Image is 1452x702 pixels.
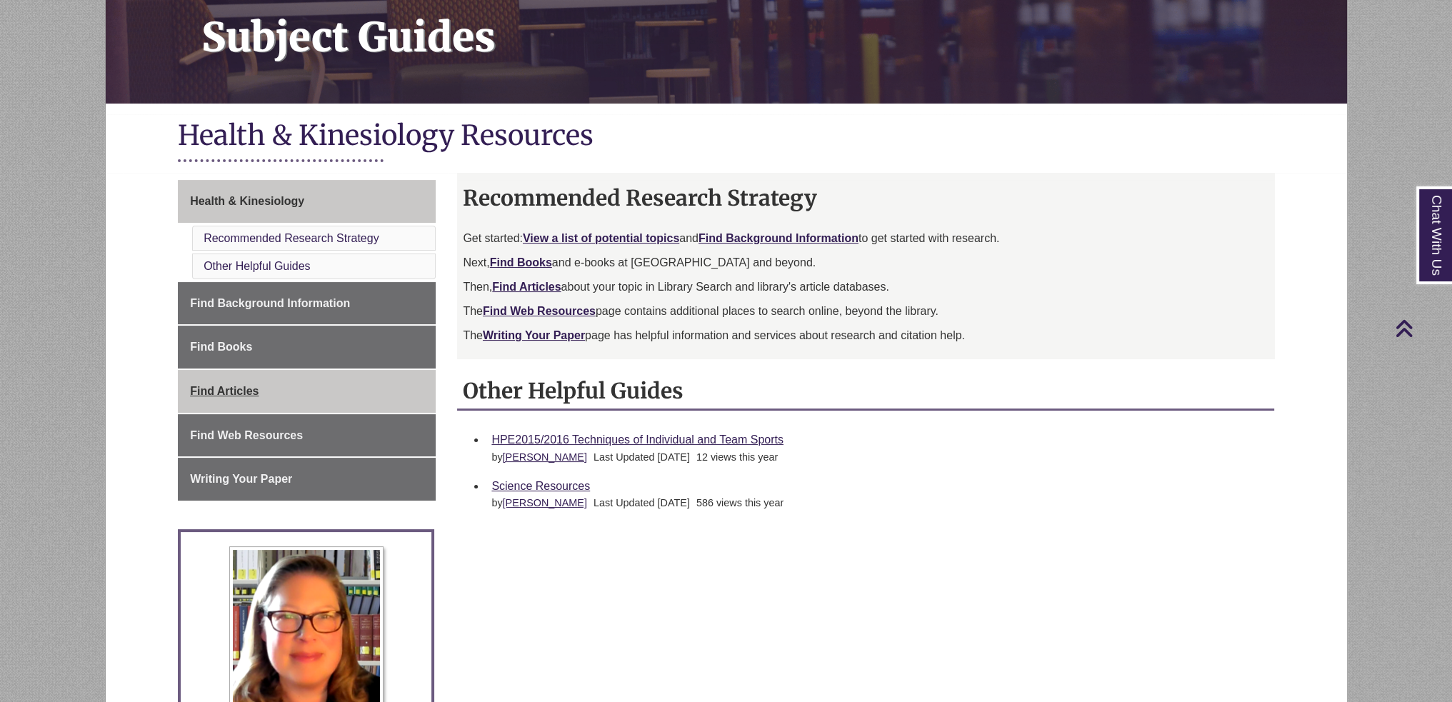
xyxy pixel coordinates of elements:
a: Find Background Information [699,232,858,244]
p: Then, about your topic in Library Search and library's article databases. [463,279,1268,296]
a: View a list of potential topics [523,232,679,244]
span: Find Books [190,341,252,353]
span: 12 views this year [696,451,778,463]
a: Find Web Resources [483,305,596,317]
span: Find Articles [190,385,259,397]
h2: Other Helpful Guides [457,373,1274,411]
a: Find Articles [178,370,436,413]
a: Science Resources [491,480,590,492]
span: Writing Your Paper [190,473,292,485]
p: The page has helpful information and services about research and citation help. [463,327,1268,344]
a: [PERSON_NAME] [503,497,587,508]
span: Find Background Information [190,297,350,309]
a: Back to Top [1395,319,1448,338]
span: by [491,497,590,508]
a: Find Background Information [178,282,436,325]
a: Find Books [490,256,552,269]
span: 586 views this year [696,497,783,508]
a: HPE2015/2016 Techniques of Individual and Team Sports [491,433,783,446]
span: Find Web Resources [190,429,303,441]
a: Writing Your Paper [483,329,585,341]
span: Last Updated [DATE] [594,451,690,463]
span: by [491,451,590,463]
a: Writing Your Paper [178,458,436,501]
span: Health & Kinesiology [190,195,304,207]
p: Next, and e-books at [GEOGRAPHIC_DATA] and beyond. [463,254,1268,271]
a: Other Helpful Guides [204,260,310,272]
a: Health & Kinesiology [178,180,436,223]
p: The page contains additional places to search online, beyond the library. [463,303,1268,320]
h1: Health & Kinesiology Resources [178,118,1274,156]
a: Recommended Research Strategy [204,232,379,244]
span: Last Updated [DATE] [594,497,690,508]
p: Get started: and to get started with research. [463,230,1268,247]
a: [PERSON_NAME] [503,451,587,463]
a: Find Articles [492,281,561,293]
div: Guide Page Menu [178,180,436,501]
a: Find Books [178,326,436,368]
h2: Recommended Research Strategy [457,180,1274,216]
a: Find Web Resources [178,414,436,457]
